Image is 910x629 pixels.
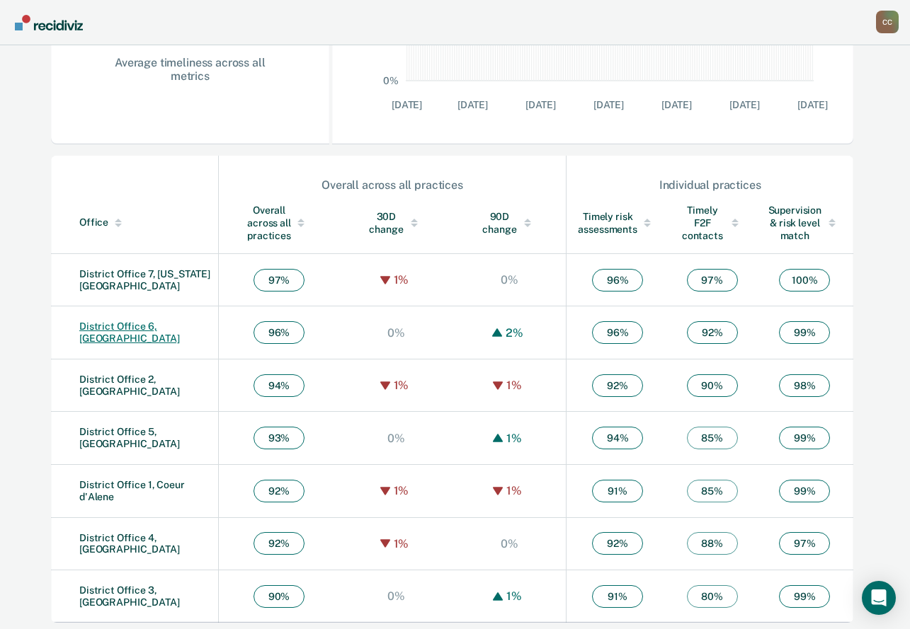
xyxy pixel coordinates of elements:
[51,192,218,254] th: Toggle SortBy
[525,99,555,110] text: [DATE]
[797,99,827,110] text: [DATE]
[254,585,305,608] span: 90 %
[392,99,422,110] text: [DATE]
[15,15,83,30] img: Recidiviz
[218,192,339,254] th: Toggle SortBy
[503,432,525,445] div: 1%
[390,379,413,392] div: 1%
[79,532,180,555] a: District Office 4, [GEOGRAPHIC_DATA]
[687,321,738,344] span: 92 %
[96,56,284,83] div: Average timeliness across all metrics
[503,379,525,392] div: 1%
[768,204,842,242] div: Supervision & risk level match
[876,11,899,33] button: Profile dropdown button
[592,321,643,344] span: 96 %
[779,269,830,292] span: 100 %
[79,268,210,292] a: District Office 7, [US_STATE][GEOGRAPHIC_DATA]
[247,204,312,242] div: Overall across all practices
[669,192,756,254] th: Toggle SortBy
[254,321,305,344] span: 96 %
[503,484,525,497] div: 1%
[79,374,180,397] a: District Office 2, [GEOGRAPHIC_DATA]
[390,537,413,550] div: 1%
[578,210,657,236] div: Timely risk assessments
[254,532,305,555] span: 92 %
[457,99,487,110] text: [DATE]
[687,480,738,502] span: 85 %
[79,426,180,449] a: District Office 5, [GEOGRAPHIC_DATA]
[254,427,305,449] span: 93 %
[592,427,643,449] span: 94 %
[779,374,830,397] span: 98 %
[503,589,525,603] div: 1%
[592,269,643,292] span: 96 %
[497,273,522,287] div: 0%
[384,326,409,340] div: 0%
[779,480,830,502] span: 99 %
[680,204,744,242] div: Timely F2F contacts
[779,427,830,449] span: 99 %
[254,480,305,502] span: 92 %
[368,210,424,236] div: 30D change
[779,321,830,344] span: 99 %
[339,192,453,254] th: Toggle SortBy
[79,479,185,502] a: District Office 1, Coeur d'Alene
[567,192,669,254] th: Toggle SortBy
[220,178,566,192] div: Overall across all practices
[497,537,522,550] div: 0%
[390,273,413,287] div: 1%
[453,192,566,254] th: Toggle SortBy
[567,178,853,192] div: Individual practices
[687,374,738,397] span: 90 %
[254,374,305,397] span: 94 %
[729,99,759,110] text: [DATE]
[593,99,623,110] text: [DATE]
[862,581,896,615] div: Open Intercom Messenger
[687,269,738,292] span: 97 %
[592,374,643,397] span: 92 %
[254,269,305,292] span: 97 %
[687,532,738,555] span: 88 %
[661,99,691,110] text: [DATE]
[502,326,527,340] div: 2%
[592,532,643,555] span: 92 %
[481,210,538,236] div: 90D change
[592,480,643,502] span: 91 %
[687,427,738,449] span: 85 %
[687,585,738,608] span: 80 %
[876,11,899,33] div: C C
[390,484,413,497] div: 1%
[79,584,180,608] a: District Office 3, [GEOGRAPHIC_DATA]
[79,321,180,344] a: District Office 6, [GEOGRAPHIC_DATA]
[592,585,643,608] span: 91 %
[384,432,409,445] div: 0%
[79,217,212,229] div: Office
[384,589,409,603] div: 0%
[756,192,853,254] th: Toggle SortBy
[779,585,830,608] span: 99 %
[779,532,830,555] span: 97 %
